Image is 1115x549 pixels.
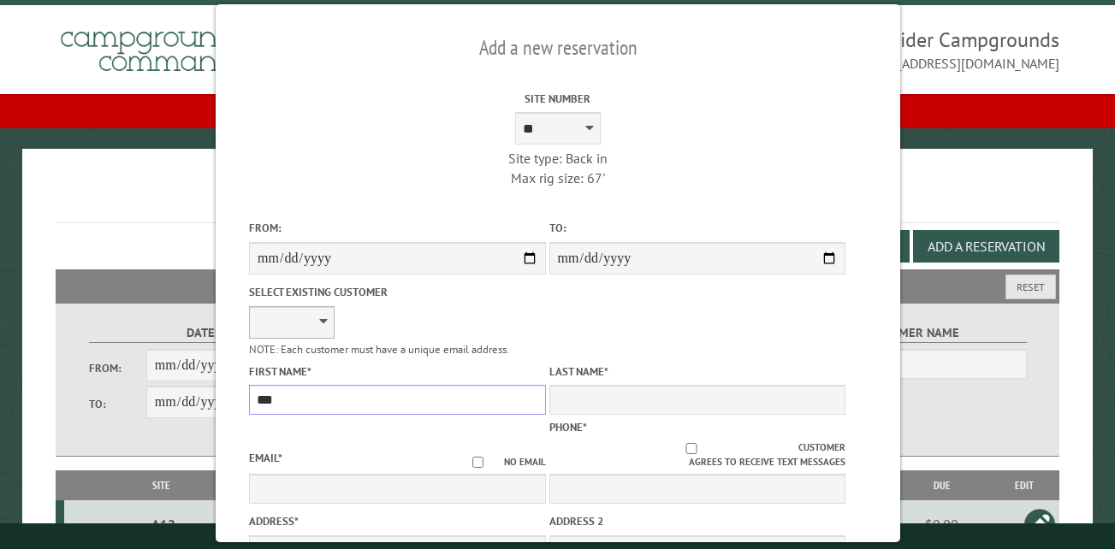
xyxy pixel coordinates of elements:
[451,455,545,469] label: No email
[988,470,1059,500] th: Edit
[249,451,282,465] label: Email
[895,470,988,500] th: Due
[64,470,258,500] th: Site
[249,363,545,380] label: First Name
[89,396,146,412] label: To:
[56,269,1059,302] h2: Filters
[56,12,270,79] img: Campground Commander
[409,91,705,107] label: Site Number
[249,284,545,300] label: Select existing customer
[249,342,509,357] small: NOTE: Each customer must have a unique email address.
[89,360,146,376] label: From:
[249,220,545,236] label: From:
[89,323,319,343] label: Dates
[549,420,586,434] label: Phone
[549,363,845,380] label: Last Name
[249,32,867,64] h2: Add a new reservation
[549,440,845,469] label: Customer agrees to receive text messages
[451,457,503,468] input: No email
[1005,274,1056,299] button: Reset
[71,516,255,533] div: A12
[409,168,705,187] div: Max rig size: 67'
[796,323,1026,343] label: Customer Name
[549,220,845,236] label: To:
[56,176,1059,223] h1: Reservations
[895,500,988,548] td: $0.00
[249,513,545,529] label: Address
[584,443,798,454] input: Customer agrees to receive text messages
[913,230,1059,263] button: Add a Reservation
[409,149,705,168] div: Site type: Back in
[549,513,845,529] label: Address 2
